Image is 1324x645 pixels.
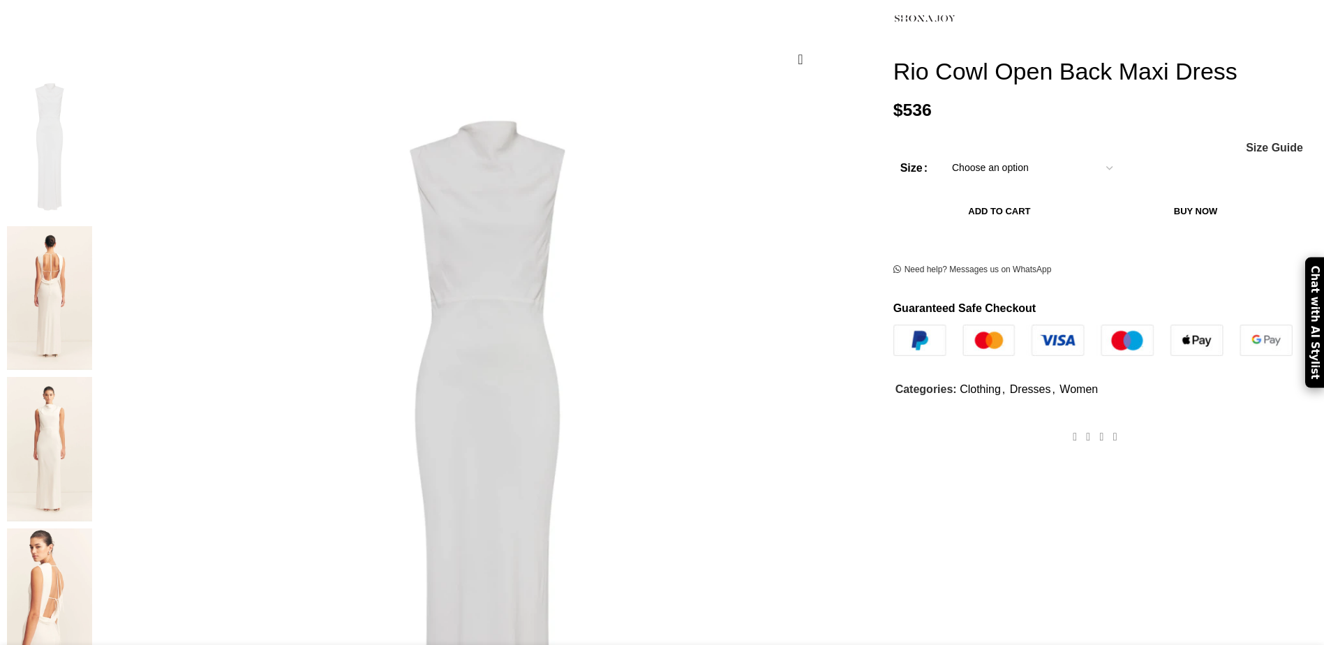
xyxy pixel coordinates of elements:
[1059,383,1098,395] a: Women
[1245,142,1303,154] a: Size Guide
[1082,427,1095,447] a: X social link
[7,75,92,219] img: Rio Cowl Open Back Maxi Dress
[893,57,1314,86] h1: Rio Cowl Open Back Maxi Dress
[1010,383,1051,395] a: Dresses
[1095,427,1108,447] a: Pinterest social link
[7,226,92,371] img: Cowl open back maxi dress in ivory in a soft matte satin-back crepe.
[893,265,1052,276] a: Need help? Messages us on WhatsApp
[1069,427,1082,447] a: Facebook social link
[893,101,903,119] span: $
[7,377,92,521] img: Cowl open back maxi dress in ivory in a soft matte satin-back crepe.
[893,325,1293,357] img: guaranteed-safe-checkout-bordered.j
[900,197,1099,226] button: Add to cart
[1106,197,1286,226] button: Buy now
[893,302,1036,314] strong: Guaranteed Safe Checkout
[1002,380,1005,399] span: ,
[960,383,1001,395] a: Clothing
[1246,142,1303,154] span: Size Guide
[1108,427,1122,447] a: WhatsApp social link
[1052,380,1055,399] span: ,
[895,383,957,395] span: Categories:
[900,159,928,177] label: Size
[893,101,932,119] bdi: 536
